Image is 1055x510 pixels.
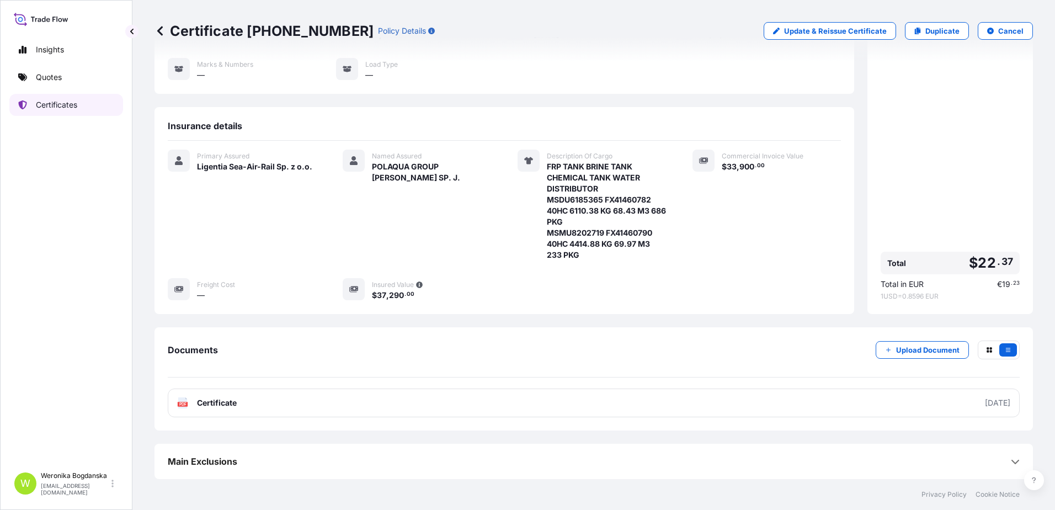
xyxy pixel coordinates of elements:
[372,280,414,289] span: Insured Value
[377,291,386,299] span: 37
[887,258,906,269] span: Total
[722,163,727,171] span: $
[978,256,995,270] span: 22
[197,280,235,289] span: Freight Cost
[998,25,1024,36] p: Cancel
[921,490,967,499] a: Privacy Policy
[386,291,389,299] span: ,
[168,120,242,131] span: Insurance details
[168,389,1020,417] a: PDFCertificate[DATE]
[876,341,969,359] button: Upload Document
[168,456,237,467] span: Main Exclusions
[372,161,491,183] span: POLAQUA GROUP [PERSON_NAME] SP. J.
[1013,281,1020,285] span: 23
[881,279,924,290] span: Total in EUR
[727,163,737,171] span: 33
[378,25,426,36] p: Policy Details
[197,290,205,301] span: —
[41,471,109,480] p: Weronika Bogdanska
[739,163,754,171] span: 900
[547,161,666,261] span: FRP TANK BRINE TANK CHEMICAL TANK WATER DISTRIBUTOR MSDU6185365 FX41460782 40HC 6110.38 KG 68.43 ...
[389,291,404,299] span: 290
[197,60,253,69] span: Marks & Numbers
[1001,258,1013,265] span: 37
[976,490,1020,499] a: Cookie Notice
[168,448,1020,475] div: Main Exclusions
[20,478,30,489] span: W
[1002,280,1010,288] span: 19
[764,22,896,40] a: Update & Reissue Certificate
[372,152,422,161] span: Named Assured
[197,152,249,161] span: Primary Assured
[36,99,77,110] p: Certificates
[36,44,64,55] p: Insights
[784,25,887,36] p: Update & Reissue Certificate
[9,39,123,61] a: Insights
[722,152,803,161] span: Commercial Invoice Value
[737,163,739,171] span: ,
[197,397,237,408] span: Certificate
[407,293,414,296] span: 00
[755,164,756,168] span: .
[404,293,406,296] span: .
[197,70,205,81] span: —
[197,161,312,172] span: Ligentia Sea-Air-Rail Sp. z o.o.
[168,344,218,355] span: Documents
[881,292,1020,301] span: 1 USD = 0.8596 EUR
[969,256,978,270] span: $
[365,60,398,69] span: Load Type
[372,291,377,299] span: $
[547,152,612,161] span: Description Of Cargo
[757,164,765,168] span: 00
[925,25,960,36] p: Duplicate
[179,402,187,406] text: PDF
[905,22,969,40] a: Duplicate
[978,22,1033,40] button: Cancel
[36,72,62,83] p: Quotes
[1011,281,1013,285] span: .
[985,397,1010,408] div: [DATE]
[41,482,109,496] p: [EMAIL_ADDRESS][DOMAIN_NAME]
[997,258,1000,265] span: .
[997,280,1002,288] span: €
[9,66,123,88] a: Quotes
[365,70,373,81] span: —
[896,344,960,355] p: Upload Document
[9,94,123,116] a: Certificates
[154,22,374,40] p: Certificate [PHONE_NUMBER]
